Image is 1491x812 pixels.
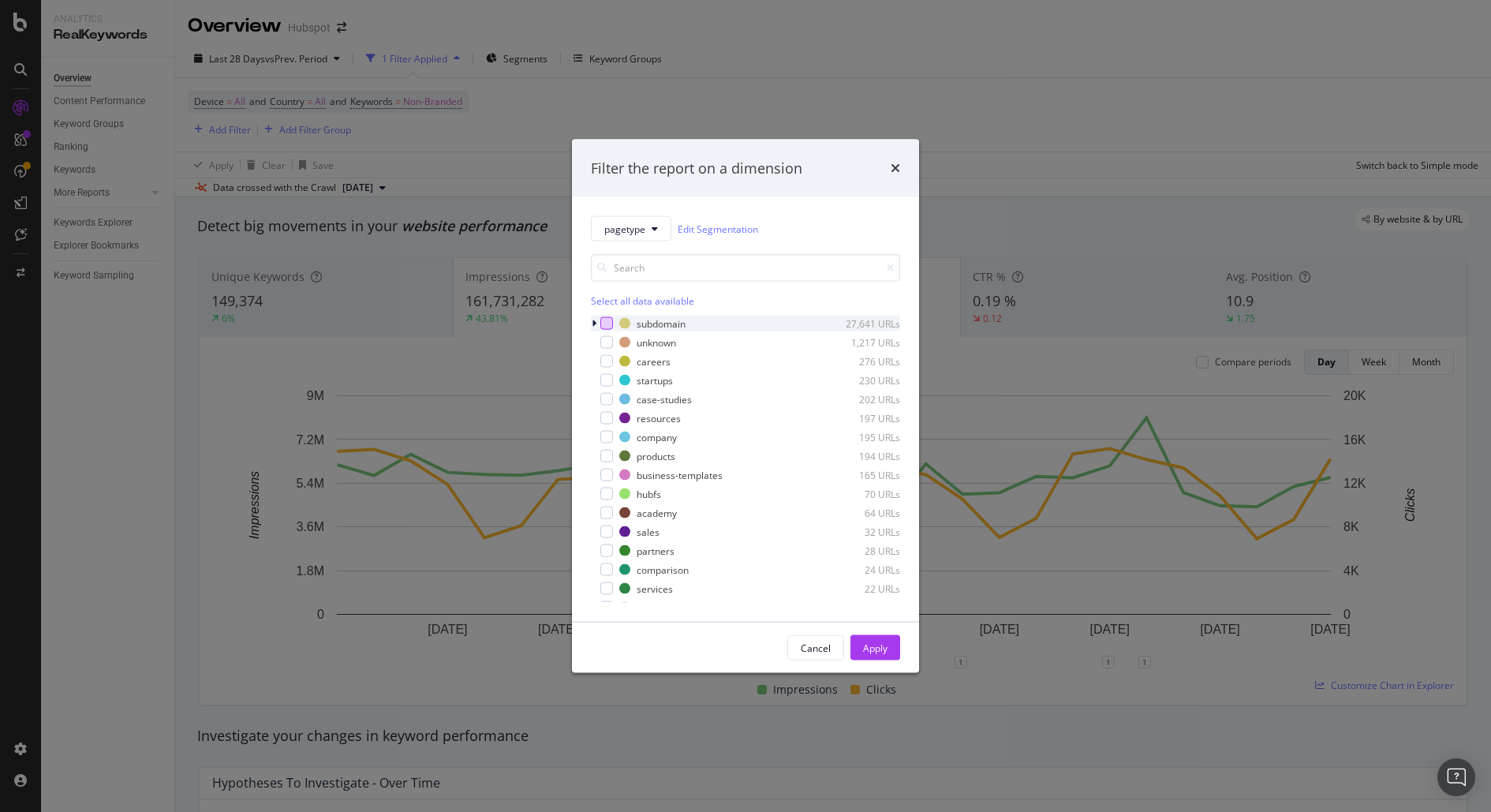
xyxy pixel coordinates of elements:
div: resources [637,411,681,425]
button: Cancel [787,635,844,660]
div: 28 URLs [823,544,900,557]
div: services [637,582,673,595]
div: 22 URLs [823,582,900,595]
div: Select all data available [591,294,900,308]
div: 1,217 URLs [823,335,900,349]
span: pagetype [604,222,645,235]
div: times [891,158,900,178]
div: 194 URLs [823,449,900,462]
div: pricing [637,601,667,614]
div: 195 URLs [823,430,900,443]
div: Filter the report on a dimension [591,158,802,178]
div: academy [637,506,677,519]
div: 165 URLs [823,468,900,481]
div: unknown [637,335,676,349]
button: pagetype [591,216,671,241]
div: startups [637,373,673,387]
div: Cancel [801,641,831,654]
div: 32 URLs [823,525,900,538]
div: 70 URLs [823,487,900,500]
div: modal [572,139,919,673]
div: business-templates [637,468,723,481]
div: comparison [637,563,689,576]
div: 197 URLs [823,411,900,425]
div: 202 URLs [823,392,900,406]
div: 19 URLs [823,601,900,614]
div: case-studies [637,392,692,406]
div: partners [637,544,674,557]
input: Search [591,254,900,282]
div: 230 URLs [823,373,900,387]
div: 27,641 URLs [823,316,900,330]
div: sales [637,525,660,538]
div: products [637,449,675,462]
div: 64 URLs [823,506,900,519]
div: Open Intercom Messenger [1437,758,1475,796]
button: Apply [850,635,900,660]
div: company [637,430,677,443]
a: Edit Segmentation [678,220,758,237]
div: subdomain [637,316,686,330]
div: careers [637,354,671,368]
div: hubfs [637,487,661,500]
div: 24 URLs [823,563,900,576]
div: Apply [863,641,887,654]
div: 276 URLs [823,354,900,368]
